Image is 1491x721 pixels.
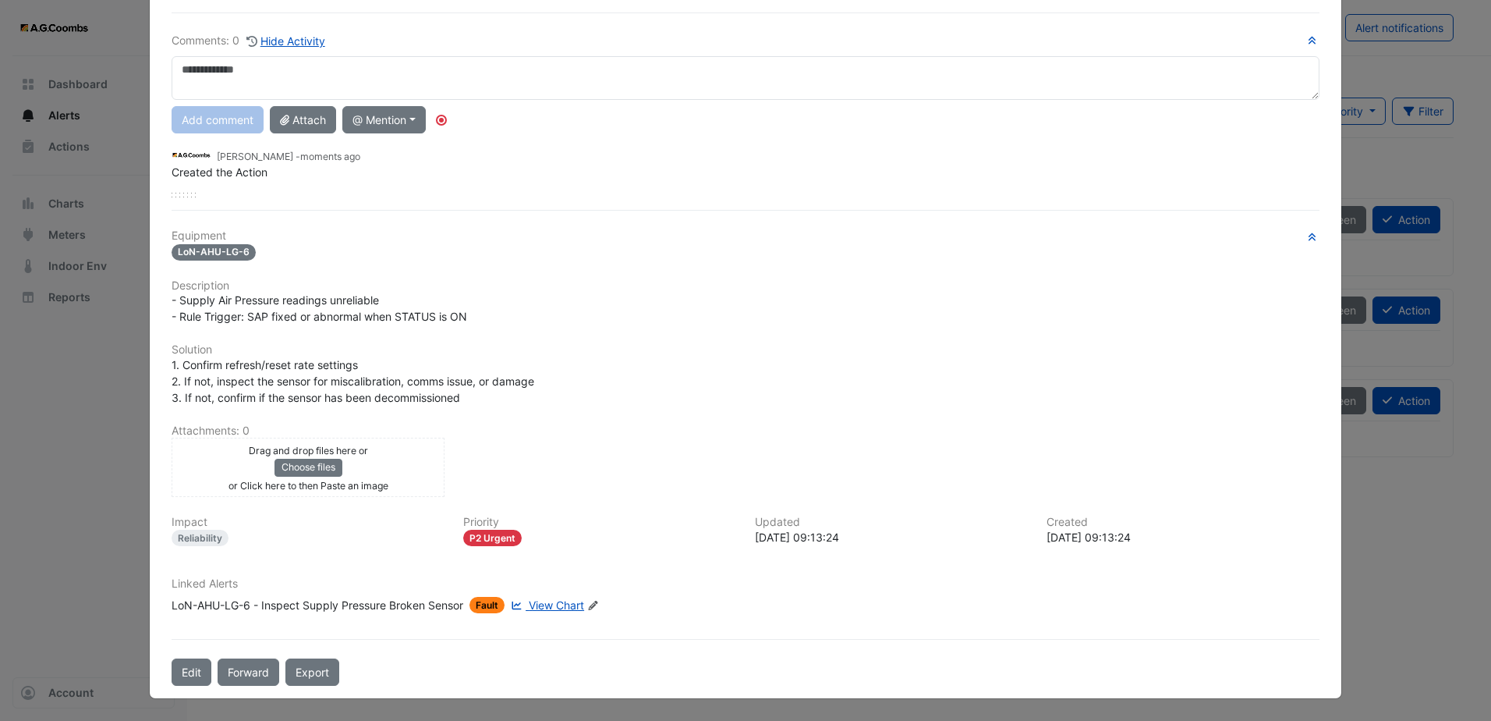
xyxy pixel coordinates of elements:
h6: Created [1047,516,1319,529]
span: View Chart [529,598,584,612]
h6: Priority [463,516,736,529]
h6: Solution [172,343,1319,357]
span: - Supply Air Pressure readings unreliable - Rule Trigger: SAP fixed or abnormal when STATUS is ON [172,293,467,323]
h6: Updated [755,516,1028,529]
button: Attach [270,106,336,133]
div: Tooltip anchor [434,113,448,127]
div: Reliability [172,530,228,546]
span: 1. Confirm refresh/reset rate settings 2. If not, inspect the sensor for miscalibration, comms is... [172,358,534,404]
h6: Attachments: 0 [172,424,1319,438]
button: Hide Activity [246,32,326,50]
button: Choose files [274,459,342,476]
button: @ Mention [342,106,426,133]
small: Drag and drop files here or [249,445,368,456]
button: Edit [172,659,211,686]
span: LoN-AHU-LG-6 [172,244,256,261]
div: Comments: 0 [172,32,326,50]
a: Export [285,659,339,686]
h6: Description [172,279,1319,293]
span: Fault [469,597,505,613]
div: LoN-AHU-LG-6 - Inspect Supply Pressure Broken Sensor [172,597,463,613]
fa-icon: Edit Linked Alerts [587,600,599,612]
h6: Linked Alerts [172,577,1319,591]
div: P2 Urgent [463,530,522,546]
button: Forward [218,659,279,686]
a: View Chart [508,597,584,613]
small: [PERSON_NAME] - [217,150,360,164]
h6: Impact [172,516,444,529]
span: 2025-09-01 09:13:24 [300,151,360,162]
div: [DATE] 09:13:24 [1047,529,1319,545]
h6: Equipment [172,229,1319,243]
div: [DATE] 09:13:24 [755,529,1028,545]
small: or Click here to then Paste an image [228,480,388,492]
span: Created the Action [172,165,267,179]
img: AG Coombs [172,147,211,164]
